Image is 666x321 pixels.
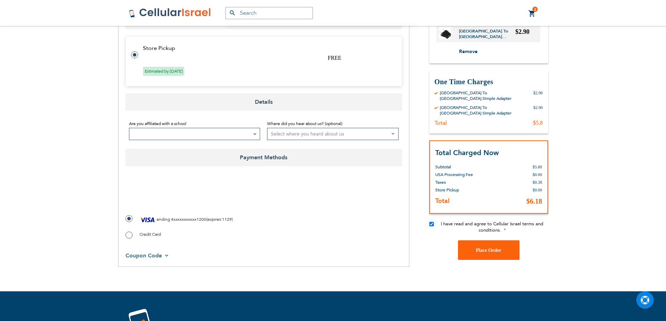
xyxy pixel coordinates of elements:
span: Details [126,93,402,111]
span: I have read and agree to Cellular Israel terms and conditions. [441,221,543,233]
div: $5.8 [533,119,543,126]
span: FREE [328,55,341,61]
span: $0.00 [533,172,542,177]
span: $6.18 [527,197,542,205]
div: [GEOGRAPHIC_DATA] To [GEOGRAPHIC_DATA] Simple Adapter [440,90,528,101]
h3: One Time Charges [435,77,543,86]
strong: Total Charged Now [435,148,499,157]
div: $2.90 [533,104,543,116]
span: expires [207,217,221,222]
span: 2 [534,7,536,12]
span: ending [157,217,170,222]
span: $0.00 [533,188,542,192]
span: Remove [459,48,478,55]
a: [GEOGRAPHIC_DATA] To [GEOGRAPHIC_DATA] Simple Adapter [459,28,516,39]
span: $5.80 [533,165,542,169]
span: $2.90 [515,28,530,35]
a: 2 [528,9,536,18]
span: Coupon Code [126,252,162,260]
div: Total [435,119,447,126]
span: Are you affiliated with a school [129,121,186,126]
span: $0.38 [533,180,542,185]
strong: Total [435,197,450,205]
span: Estimated by [DATE] [143,67,184,76]
span: Store Pickup [435,187,459,193]
th: Taxes [435,178,490,186]
img: USA To EU Simple Adapter [439,27,451,39]
span: 4xxxxxxxxxxx1200 [171,217,206,222]
span: Payment Methods [126,149,402,166]
td: Store Pickup [143,45,393,51]
img: Cellular Israel Logo [129,8,212,18]
span: Place Order [476,247,501,253]
iframe: reCAPTCHA [126,182,232,209]
span: Credit Card [139,232,161,237]
div: $2.90 [533,90,543,101]
label: ( : ) [126,214,233,225]
span: Where did you hear about us? (optional) [267,121,342,126]
span: 1129 [222,217,232,222]
th: Subtotal [435,158,490,171]
img: Visa [139,214,156,225]
input: Search [225,7,313,19]
span: USA Processing Fee [435,172,473,177]
div: [GEOGRAPHIC_DATA] To [GEOGRAPHIC_DATA] Simple Adapter [440,104,528,116]
button: Place Order [458,240,520,260]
